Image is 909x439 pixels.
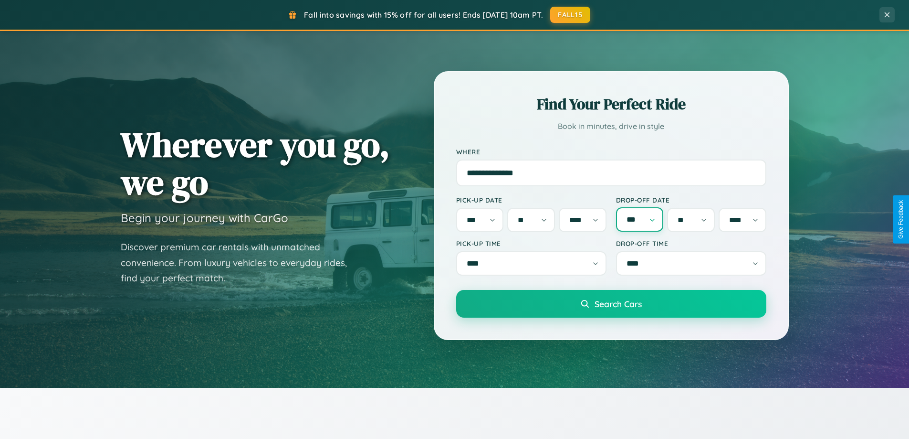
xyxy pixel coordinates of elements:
span: Search Cars [595,299,642,309]
p: Book in minutes, drive in style [456,119,766,133]
span: Fall into savings with 15% off for all users! Ends [DATE] 10am PT. [304,10,543,20]
h2: Find Your Perfect Ride [456,94,766,115]
h1: Wherever you go, we go [121,126,390,201]
h3: Begin your journey with CarGo [121,211,288,225]
label: Where [456,148,766,156]
label: Pick-up Date [456,196,606,204]
p: Discover premium car rentals with unmatched convenience. From luxury vehicles to everyday rides, ... [121,239,359,286]
label: Pick-up Time [456,239,606,247]
label: Drop-off Time [616,239,766,247]
button: Search Cars [456,290,766,318]
button: FALL15 [550,7,590,23]
label: Drop-off Date [616,196,766,204]
div: Give Feedback [898,200,904,239]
